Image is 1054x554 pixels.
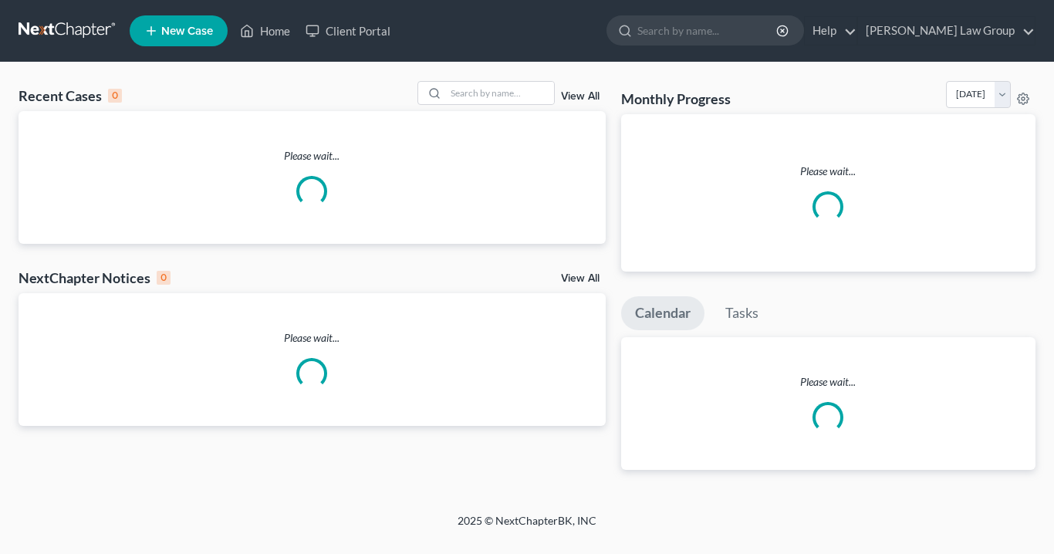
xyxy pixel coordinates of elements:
div: 0 [108,89,122,103]
div: 2025 © NextChapterBK, INC [87,513,967,541]
input: Search by name... [637,16,779,45]
div: NextChapter Notices [19,269,171,287]
input: Search by name... [446,82,554,104]
a: Calendar [621,296,704,330]
a: Help [805,17,856,45]
h3: Monthly Progress [621,90,731,108]
div: Recent Cases [19,86,122,105]
a: View All [561,273,600,284]
a: View All [561,91,600,102]
p: Please wait... [19,330,606,346]
a: Client Portal [298,17,398,45]
p: Please wait... [621,374,1036,390]
p: Please wait... [633,164,1024,179]
a: Home [232,17,298,45]
div: 0 [157,271,171,285]
a: Tasks [711,296,772,330]
a: [PERSON_NAME] Law Group [858,17,1035,45]
p: Please wait... [19,148,606,164]
span: New Case [161,25,213,37]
